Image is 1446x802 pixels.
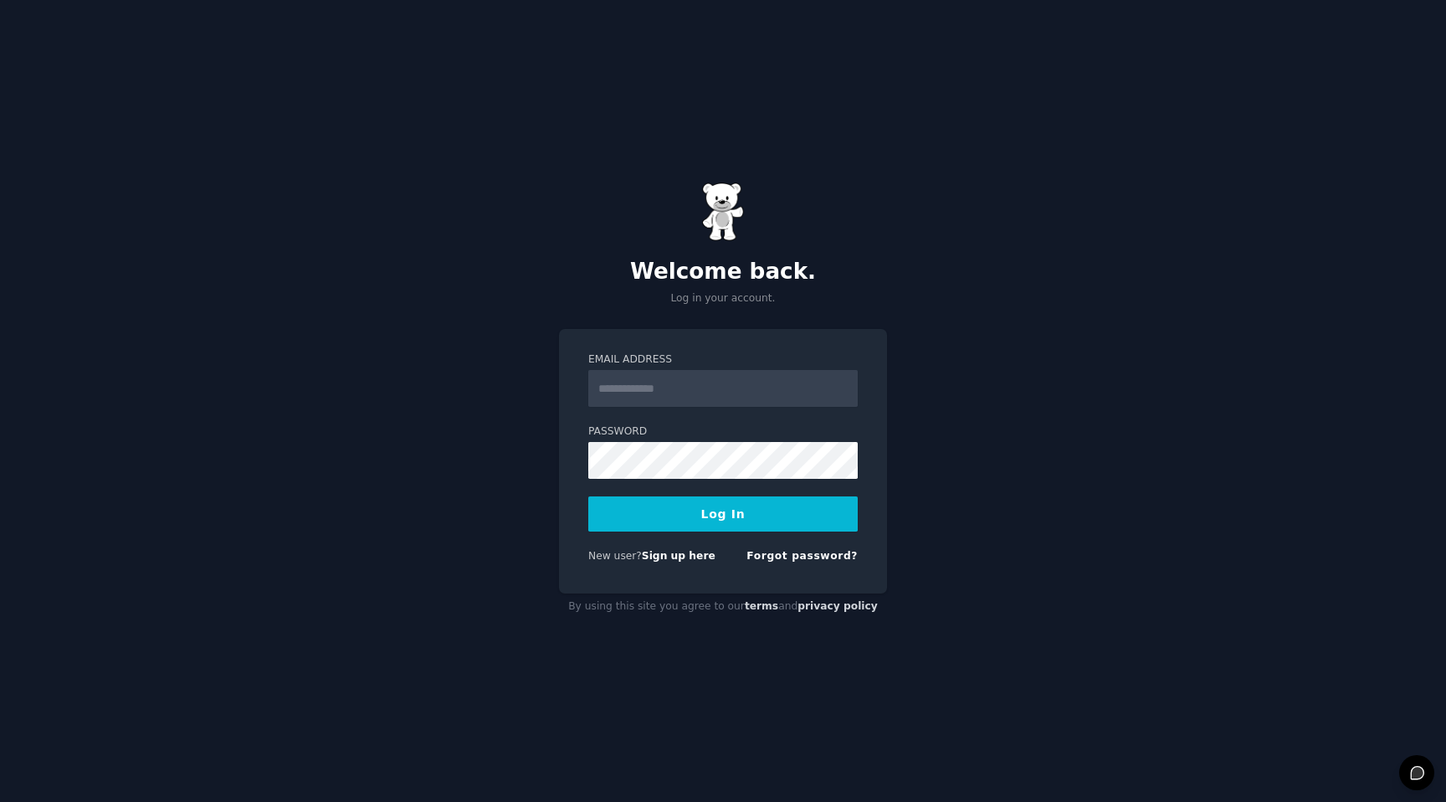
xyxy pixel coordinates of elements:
label: Password [588,424,858,440]
div: By using this site you agree to our and [559,594,887,620]
a: Sign up here [642,550,715,562]
h2: Welcome back. [559,259,887,285]
button: Log In [588,496,858,532]
img: Gummy Bear [702,183,744,241]
label: Email Address [588,352,858,368]
a: terms [745,600,778,612]
a: Forgot password? [746,550,858,562]
a: privacy policy [797,600,878,612]
span: New user? [588,550,642,562]
p: Log in your account. [559,291,887,306]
